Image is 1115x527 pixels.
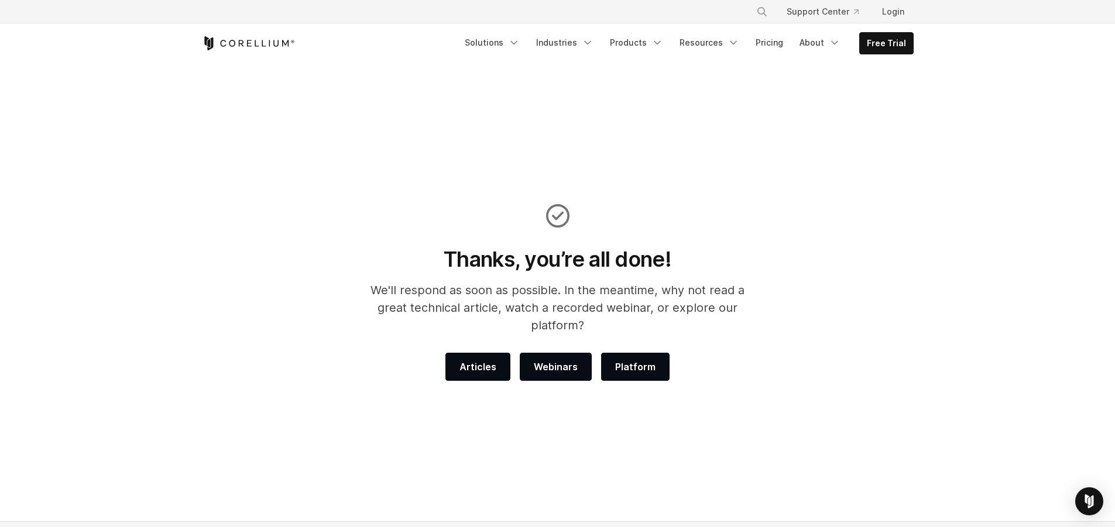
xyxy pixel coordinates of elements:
[792,32,848,53] a: About
[742,1,914,22] div: Navigation Menu
[520,353,592,381] a: Webinars
[749,32,790,53] a: Pricing
[673,32,746,53] a: Resources
[860,33,913,54] a: Free Trial
[534,360,578,374] span: Webinars
[355,246,760,272] h1: Thanks, you’re all done!
[1075,487,1103,515] div: Open Intercom Messenger
[458,32,527,53] a: Solutions
[445,353,510,381] a: Articles
[459,360,496,374] span: Articles
[752,1,773,22] button: Search
[529,32,601,53] a: Industries
[615,360,656,374] span: Platform
[458,32,914,54] div: Navigation Menu
[777,1,868,22] a: Support Center
[202,36,295,50] a: Corellium Home
[873,1,914,22] a: Login
[603,32,670,53] a: Products
[601,353,670,381] a: Platform
[355,281,760,334] p: We'll respond as soon as possible. In the meantime, why not read a great technical article, watch...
